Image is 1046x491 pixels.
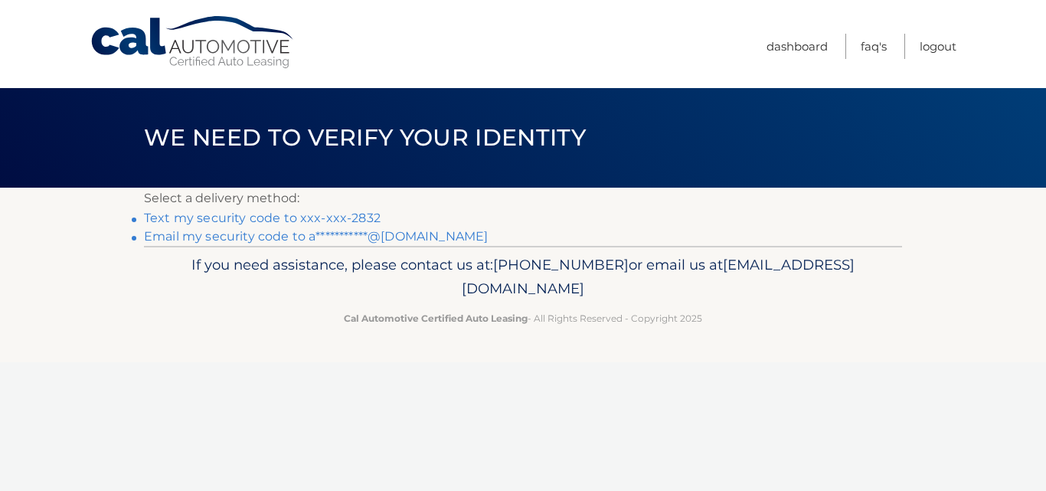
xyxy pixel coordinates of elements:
span: We need to verify your identity [144,123,586,152]
a: Dashboard [767,34,828,59]
a: Logout [920,34,956,59]
p: Select a delivery method: [144,188,902,209]
a: FAQ's [861,34,887,59]
p: If you need assistance, please contact us at: or email us at [154,253,892,302]
a: Text my security code to xxx-xxx-2832 [144,211,381,225]
a: Cal Automotive [90,15,296,70]
strong: Cal Automotive Certified Auto Leasing [344,313,528,324]
p: - All Rights Reserved - Copyright 2025 [154,310,892,326]
span: [PHONE_NUMBER] [493,256,629,273]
